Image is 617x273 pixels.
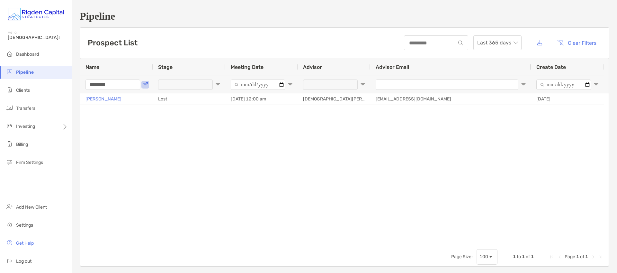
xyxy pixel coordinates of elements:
button: Open Filter Menu [215,82,220,87]
h3: Prospect List [88,38,138,47]
span: 1 [585,254,588,259]
span: Add New Client [16,204,47,210]
span: Pipeline [16,70,34,75]
div: Lost [153,93,226,105]
button: Open Filter Menu [521,82,526,87]
span: 1 [531,254,534,259]
div: Page Size [477,249,497,265]
span: Get Help [16,240,34,246]
button: Open Filter Menu [360,82,365,87]
span: Settings [16,222,33,228]
button: Open Filter Menu [594,82,599,87]
div: [DATE] [531,93,604,105]
div: [DATE] 12:00 am [226,93,298,105]
span: 1 [522,254,525,259]
span: Billing [16,142,28,147]
button: Open Filter Menu [288,82,293,87]
span: Log out [16,259,31,264]
span: Investing [16,124,35,129]
span: Clients [16,88,30,93]
img: clients icon [6,86,13,94]
span: 1 [576,254,579,259]
span: of [526,254,530,259]
div: [EMAIL_ADDRESS][DOMAIN_NAME] [371,93,531,105]
h1: Pipeline [80,10,609,22]
img: transfers icon [6,104,13,112]
img: add_new_client icon [6,203,13,211]
div: 100 [479,254,488,259]
div: Previous Page [557,254,562,259]
div: Last Page [598,254,604,259]
img: logout icon [6,257,13,265]
div: [DEMOGRAPHIC_DATA][PERSON_NAME], CFP® [298,93,371,105]
span: Meeting Date [231,64,264,70]
a: [PERSON_NAME] [85,95,121,103]
span: Last 365 days [477,36,518,50]
span: Name [85,64,99,70]
input: Advisor Email Filter Input [376,80,518,90]
div: Next Page [591,254,596,259]
div: First Page [549,254,554,259]
img: settings icon [6,221,13,229]
span: Advisor Email [376,64,409,70]
span: Transfers [16,106,35,111]
img: investing icon [6,122,13,130]
span: Dashboard [16,52,39,57]
span: 1 [513,254,516,259]
button: Clear Filters [552,36,601,50]
input: Create Date Filter Input [536,80,591,90]
img: input icon [458,41,463,45]
span: of [580,254,584,259]
img: dashboard icon [6,50,13,58]
img: pipeline icon [6,68,13,76]
img: get-help icon [6,239,13,247]
img: billing icon [6,140,13,148]
img: Zoe Logo [8,3,64,26]
span: Stage [158,64,173,70]
input: Meeting Date Filter Input [231,80,285,90]
span: [DEMOGRAPHIC_DATA]! [8,35,68,40]
span: Page [565,254,575,259]
img: firm-settings icon [6,158,13,166]
button: Open Filter Menu [143,82,148,87]
span: Firm Settings [16,160,43,165]
span: Create Date [536,64,566,70]
input: Name Filter Input [85,80,140,90]
span: Advisor [303,64,322,70]
div: Page Size: [451,254,473,259]
span: to [517,254,521,259]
